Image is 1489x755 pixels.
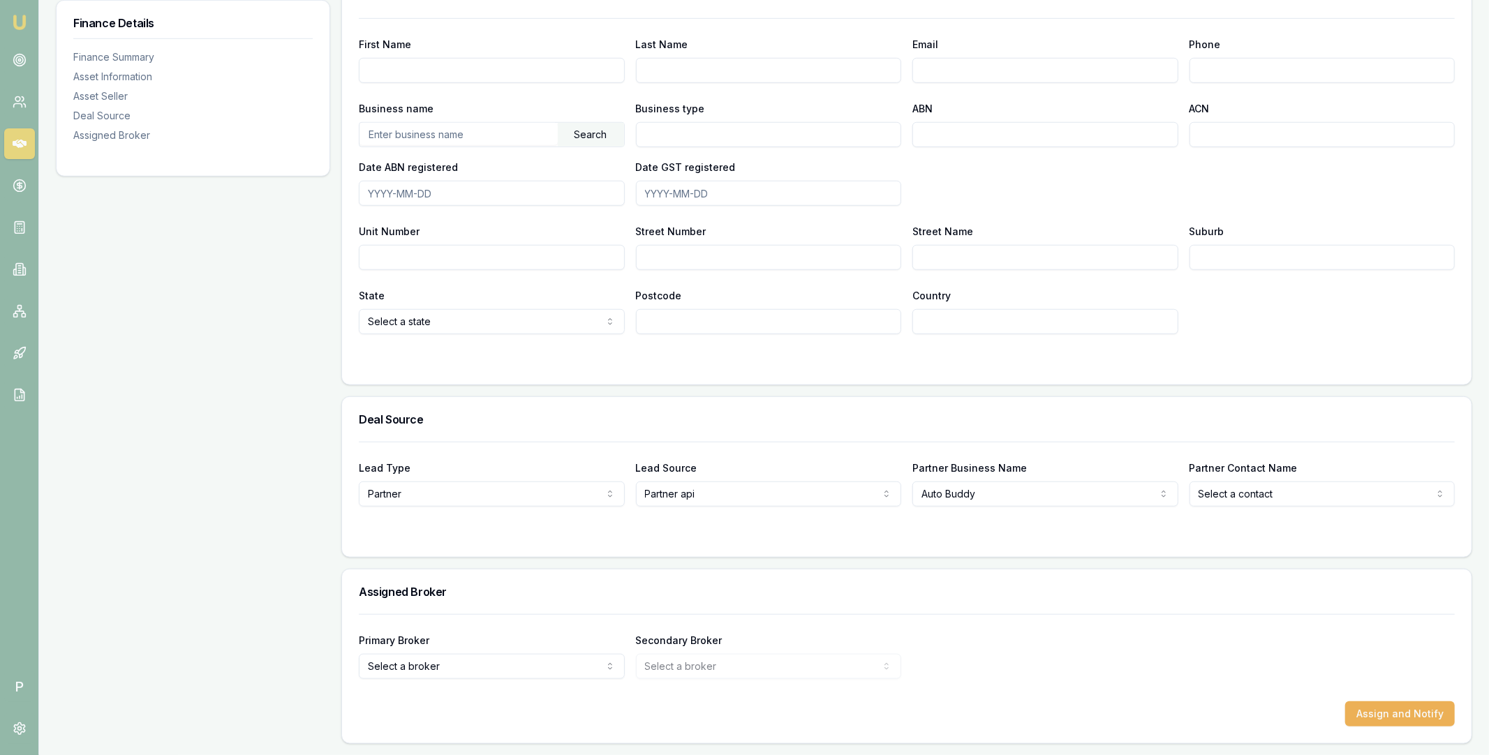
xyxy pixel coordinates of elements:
[636,290,682,301] label: Postcode
[636,38,688,50] label: Last Name
[636,634,723,646] label: Secondary Broker
[1190,462,1298,474] label: Partner Contact Name
[912,103,933,114] label: ABN
[359,103,434,114] label: Business name
[73,17,313,29] h3: Finance Details
[360,123,558,145] input: Enter business name
[1190,103,1210,114] label: ACN
[1190,225,1224,237] label: Suburb
[1190,38,1221,50] label: Phone
[359,586,1455,597] h3: Assigned Broker
[359,38,411,50] label: First Name
[912,290,951,301] label: Country
[359,161,458,173] label: Date ABN registered
[73,70,313,84] div: Asset Information
[1345,701,1455,726] button: Assign and Notify
[73,50,313,64] div: Finance Summary
[912,225,973,237] label: Street Name
[73,128,313,142] div: Assigned Broker
[636,103,705,114] label: Business type
[359,290,385,301] label: State
[359,225,420,237] label: Unit Number
[11,14,28,31] img: emu-icon-u.png
[359,634,429,646] label: Primary Broker
[73,89,313,103] div: Asset Seller
[558,123,624,147] div: Search
[73,109,313,123] div: Deal Source
[359,414,1455,425] h3: Deal Source
[636,181,902,206] input: YYYY-MM-DD
[359,181,625,206] input: YYYY-MM-DD
[359,462,410,474] label: Lead Type
[636,225,706,237] label: Street Number
[912,38,938,50] label: Email
[636,161,736,173] label: Date GST registered
[912,462,1027,474] label: Partner Business Name
[4,671,35,702] span: P
[636,462,697,474] label: Lead Source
